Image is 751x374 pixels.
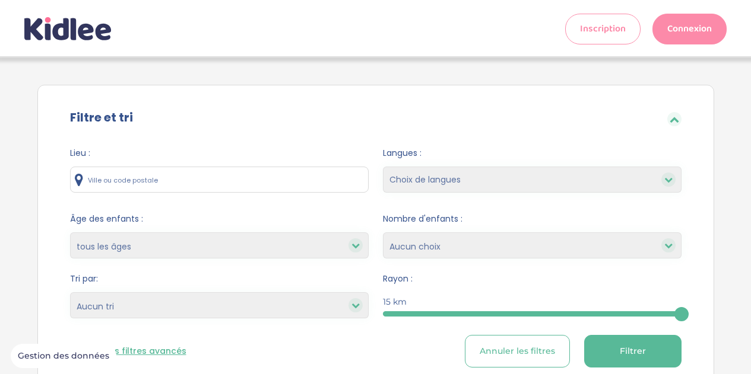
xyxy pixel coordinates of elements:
[70,108,133,126] label: Filtre et tri
[652,14,727,44] a: Connexion
[480,345,555,357] span: Annuler les filtres
[11,344,116,369] button: Gestion des données
[465,335,570,367] button: Annuler les filtres
[70,345,186,357] button: Afficher les filtres avancés
[70,273,369,285] span: Tri par:
[70,147,369,159] span: Lieu :
[70,167,369,193] input: Ville ou code postale
[620,345,646,357] span: Filtrer
[584,335,682,367] button: Filtrer
[70,213,369,225] span: Âge des enfants :
[383,213,682,225] span: Nombre d'enfants :
[383,147,682,159] span: Langues :
[565,14,641,44] a: Inscription
[383,273,682,285] span: Rayon :
[18,351,109,362] span: Gestion des données
[383,296,407,308] span: 15 km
